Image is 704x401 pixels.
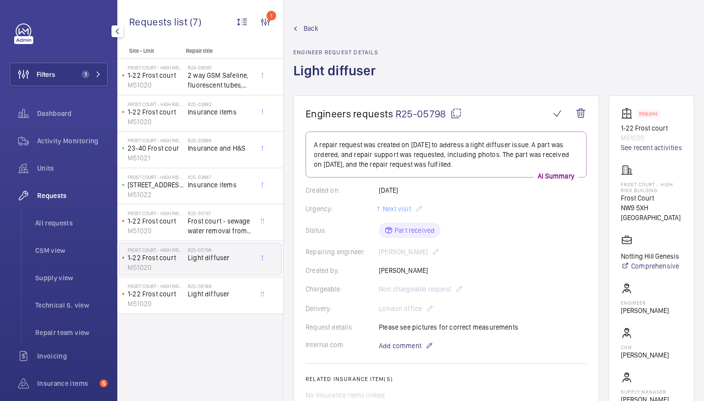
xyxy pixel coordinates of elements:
p: CSM [621,344,669,350]
span: 2 way GSM Safeline, fluorescent tubes, diffuser and clean down required [188,70,252,90]
p: 23-40 Frost cour [128,143,184,153]
p: Frost Court - High Risk Building [128,247,184,253]
span: Engineers requests [306,108,394,120]
span: Requests list [129,16,190,28]
p: Engineer [621,300,669,306]
span: Frost court - sewage water removal from pit [188,216,252,236]
p: M51020 [128,80,184,90]
p: Frost Court - High Risk Building [128,65,184,70]
h2: R24-09593 [188,65,252,70]
span: Add comment [379,341,421,351]
p: 1-22 Frost court [128,216,184,226]
a: See recent activities [621,143,682,153]
span: Light diffuser [188,289,252,299]
p: 1-22 Frost court [128,289,184,299]
span: Filters [37,69,55,79]
p: [STREET_ADDRESS] [128,180,184,190]
span: Dashboard [37,109,108,118]
h2: R25-05137 [188,210,252,216]
p: Frost Court - High Risk Building [128,174,184,180]
span: Supply view [35,273,108,283]
h2: R25-02686 [188,137,252,143]
span: Insurance items [37,379,96,388]
span: Technical S. view [35,300,108,310]
span: Invoicing [37,351,108,361]
p: AI Summary [534,171,578,181]
a: Comprehensive [621,261,679,271]
span: CSM view [35,245,108,255]
h1: Light diffuser [293,62,381,95]
h2: Related insurance item(s) [306,376,587,382]
p: Supply manager [621,389,682,395]
span: R25-05798 [396,108,462,120]
img: elevator.svg [621,108,637,119]
span: Repair team view [35,328,108,337]
span: Insurance items [188,180,252,190]
span: All requests [35,218,108,228]
span: Units [37,163,108,173]
span: Requests [37,191,108,200]
p: NW9 5XH [GEOGRAPHIC_DATA] [621,203,682,223]
p: 1-22 Frost court [128,253,184,263]
span: Back [304,23,318,33]
p: Frost Court - High Risk Building [128,283,184,289]
p: M51020 [128,263,184,272]
h2: R25-05798 [188,247,252,253]
span: Insurance items [188,107,252,117]
p: A repair request was created on [DATE] to address a light diffuser issue. A part was ordered, and... [314,140,578,169]
span: Activity Monitoring [37,136,108,146]
span: 5 [100,379,108,387]
span: 1 [82,70,89,78]
h2: Engineer request details [293,49,381,56]
p: Frost Court - High Risk Building [128,101,184,107]
p: 1-22 Frost court [128,70,184,80]
p: Notting Hill Genesis [621,251,679,261]
p: Repair title [186,47,250,54]
p: Site - Unit [117,47,182,54]
span: Insurance and H&S [188,143,252,153]
button: Filters1 [10,63,108,86]
p: M51020 [128,117,184,127]
p: 1-22 Frost court [128,107,184,117]
p: 1-22 Frost court [621,123,682,133]
p: Frost Court - High Risk Building [128,210,184,216]
p: Frost Court - High Risk Building [128,137,184,143]
h2: R25-02682 [188,101,252,107]
p: [PERSON_NAME] [621,306,669,315]
p: [PERSON_NAME] [621,350,669,360]
h2: R25-02687 [188,174,252,180]
p: M51020 [621,133,682,143]
p: Stopped [639,112,658,115]
p: Frost Court - High Risk Building [621,181,682,193]
p: M51020 [128,226,184,236]
p: Frost Court [621,193,682,203]
p: M51021 [128,153,184,163]
p: M51022 [128,190,184,200]
span: Light diffuser [188,253,252,263]
p: M51020 [128,299,184,309]
h2: R25-08749 [188,283,252,289]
